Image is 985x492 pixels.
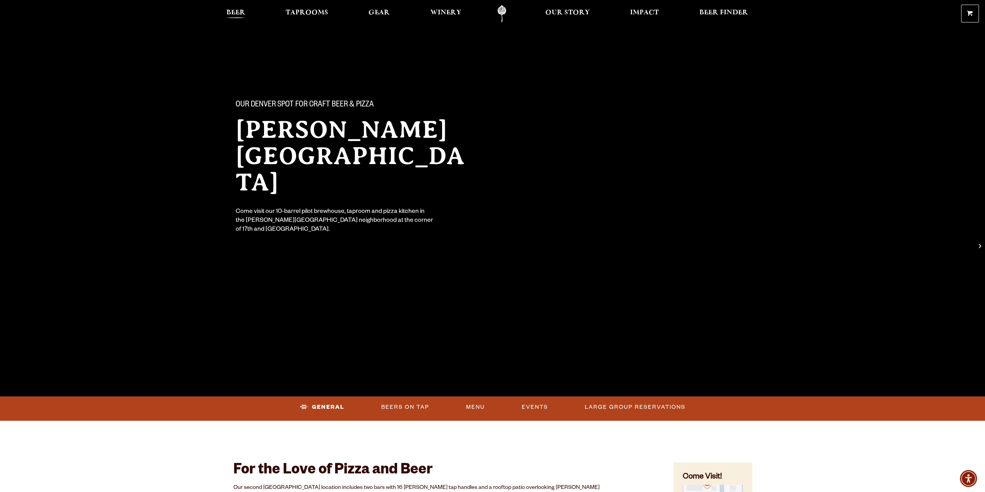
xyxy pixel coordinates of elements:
h2: [PERSON_NAME][GEOGRAPHIC_DATA] [236,117,477,195]
span: Taprooms [286,10,328,16]
span: Beer Finder [699,10,748,16]
span: Our Story [545,10,590,16]
span: Winery [430,10,461,16]
a: Gear [363,5,395,22]
span: Gear [368,10,390,16]
h4: Come Visit! [683,472,742,483]
a: Impact [625,5,664,22]
a: Large Group Reservations [582,398,689,416]
span: Beer [226,10,245,16]
a: Beer [221,5,250,22]
div: Accessibility Menu [960,470,977,487]
a: General [297,398,348,416]
a: Menu [463,398,488,416]
a: Beers On Tap [378,398,432,416]
a: Our Story [540,5,595,22]
a: Odell Home [487,5,516,22]
a: Winery [425,5,466,22]
span: Impact [630,10,659,16]
a: Beer Finder [694,5,753,22]
a: Taprooms [281,5,333,22]
div: Come visit our 10-barrel pilot brewhouse, taproom and pizza kitchen in the [PERSON_NAME][GEOGRAPH... [236,208,434,235]
h2: For the Love of Pizza and Beer [233,463,654,480]
span: Our Denver spot for craft beer & pizza [236,100,374,110]
a: Events [519,398,551,416]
